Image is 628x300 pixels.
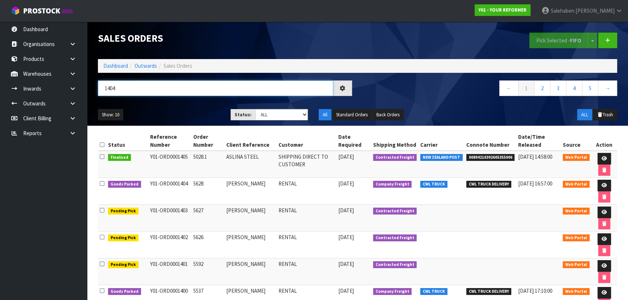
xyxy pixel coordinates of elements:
th: Source [561,131,591,151]
span: Contracted Freight [373,154,417,161]
th: Action [591,131,617,151]
span: CWL TRUCK DELIVERY [466,181,512,188]
span: Salehaben [551,7,574,14]
img: cube-alt.png [11,6,20,15]
a: 5 [582,80,598,96]
span: CWL TRUCK [420,181,447,188]
td: [PERSON_NAME] [224,232,277,258]
td: Y01-ORD0001401 [148,258,191,285]
button: ALL [577,109,592,121]
td: SHIPPING DIRECT TO CUSTOMER [277,151,336,178]
td: ASLINA STEEL [224,151,277,178]
span: Web Portal [563,234,590,242]
span: Company Freight [373,288,412,295]
span: Web Portal [563,154,590,161]
th: Client Reference [224,131,277,151]
td: Y01-ORD0001404 [148,178,191,205]
span: [DATE] 16:57:00 [518,180,552,187]
a: 2 [534,80,550,96]
th: Date/Time Released [516,131,561,151]
span: CWL TRUCK DELIVERY [466,288,512,295]
th: Status [106,131,148,151]
button: All [319,109,331,121]
td: 5592 [191,258,224,285]
strong: Y01 - YOUR REFORMER [479,7,526,13]
th: Connote Number [464,131,517,151]
span: Pending Pick [108,234,139,242]
small: WMS [62,8,73,15]
span: Web Portal [563,208,590,215]
span: [DATE] [338,261,354,267]
td: RENTAL [277,178,336,205]
button: Show: 10 [98,109,123,121]
span: CWL TRUCK [420,288,447,295]
th: Order Number [191,131,224,151]
button: Standard Orders [332,109,372,121]
button: Pick Selected -FIFO [529,33,588,48]
span: Goods Packed [108,288,141,295]
th: Carrier [418,131,464,151]
strong: Status: [235,112,252,118]
strong: FIFO [570,37,581,44]
a: Outwards [135,62,157,69]
th: Date Required [336,131,371,151]
span: [DATE] [338,153,354,160]
td: RENTAL [277,232,336,258]
span: Web Portal [563,288,590,295]
span: Pending Pick [108,208,139,215]
td: [PERSON_NAME] [224,178,277,205]
span: [DATE] [338,180,354,187]
span: Company Freight [373,181,412,188]
span: Contracted Freight [373,234,417,242]
span: Pending Pick [108,261,139,268]
span: Sales Orders [164,62,192,69]
h1: Sales Orders [98,33,352,43]
td: Y01-ORD0001402 [148,232,191,258]
span: NEW ZEALAND POST [420,154,463,161]
a: 3 [550,80,566,96]
nav: Page navigation [363,80,617,98]
a: → [598,80,617,96]
span: Web Portal [563,181,590,188]
span: [DATE] [338,234,354,241]
a: ← [499,80,518,96]
button: Trash [593,109,617,121]
span: Finalised [108,154,131,161]
th: Reference Number [148,131,191,151]
span: ProStock [23,6,60,16]
span: 00894210392605355006 [466,154,515,161]
td: 5628 [191,178,224,205]
span: [PERSON_NAME] [575,7,615,14]
td: RENTAL [277,258,336,285]
th: Customer [277,131,336,151]
span: Goods Packed [108,181,141,188]
td: RENTAL [277,205,336,232]
td: [PERSON_NAME] [224,205,277,232]
span: [DATE] 14:58:00 [518,153,552,160]
span: Contracted Freight [373,208,417,215]
td: Y01-ORD0001405 [148,151,191,178]
a: Y01 - YOUR REFORMER [475,4,530,16]
td: [PERSON_NAME] [224,258,277,285]
td: 5627 [191,205,224,232]
span: Web Portal [563,261,590,268]
a: 1 [518,80,534,96]
a: 4 [566,80,582,96]
input: Search sales orders [98,80,333,96]
td: Y01-ORD0001403 [148,205,191,232]
a: Dashboard [103,62,128,69]
td: 5626 [191,232,224,258]
span: [DATE] 17:10:00 [518,287,552,294]
span: Contracted Freight [373,261,417,268]
span: [DATE] [338,207,354,214]
button: Back Orders [372,109,404,121]
span: [DATE] [338,287,354,294]
th: Shipping Method [371,131,419,151]
td: 5028.1 [191,151,224,178]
